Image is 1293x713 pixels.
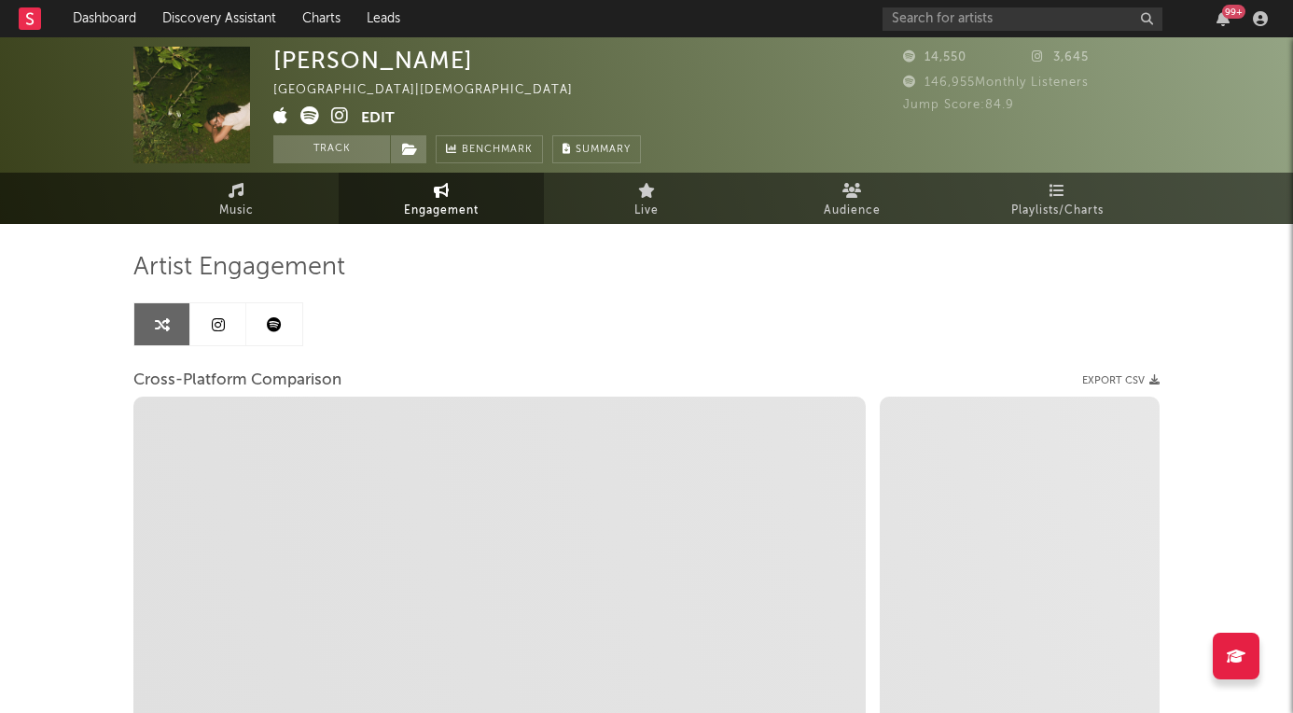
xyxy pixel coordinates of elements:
button: 99+ [1217,11,1230,26]
span: Summary [576,145,631,155]
span: Audience [824,200,881,222]
span: Music [219,200,254,222]
div: 99 + [1222,5,1245,19]
span: Live [634,200,659,222]
a: Playlists/Charts [954,173,1160,224]
span: Playlists/Charts [1011,200,1104,222]
span: 146,955 Monthly Listeners [903,77,1089,89]
a: Benchmark [436,135,543,163]
span: 14,550 [903,51,966,63]
span: Engagement [404,200,479,222]
a: Music [133,173,339,224]
button: Track [273,135,390,163]
button: Edit [361,106,395,130]
div: [PERSON_NAME] [273,47,473,74]
a: Live [544,173,749,224]
a: Audience [749,173,954,224]
span: Cross-Platform Comparison [133,370,341,392]
span: Benchmark [462,139,533,161]
input: Search for artists [883,7,1162,31]
button: Export CSV [1082,375,1160,386]
span: Artist Engagement [133,257,345,279]
a: Engagement [339,173,544,224]
span: Jump Score: 84.9 [903,99,1014,111]
div: [GEOGRAPHIC_DATA] | [DEMOGRAPHIC_DATA] [273,79,594,102]
button: Summary [552,135,641,163]
span: 3,645 [1032,51,1089,63]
